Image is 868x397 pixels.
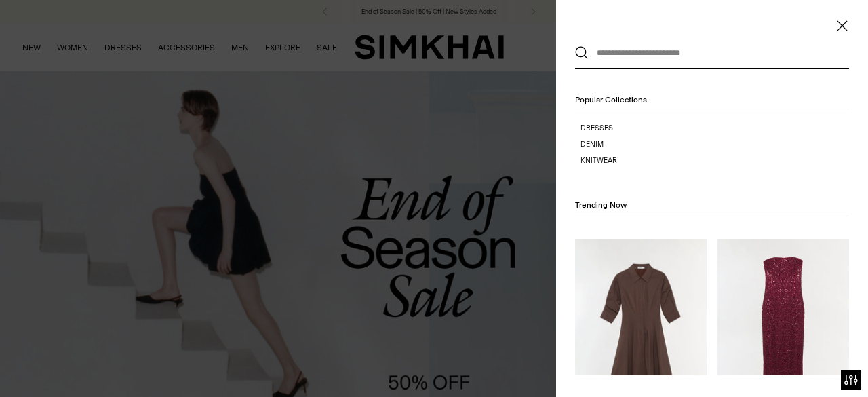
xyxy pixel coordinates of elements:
a: Denim [580,139,849,150]
input: What are you looking for? [589,38,829,68]
span: Popular Collections [575,95,647,105]
button: Search [575,46,589,60]
button: Close [835,19,849,33]
span: Trending Now [575,200,627,210]
a: Knitwear [580,155,849,166]
a: Dresses [580,123,849,134]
